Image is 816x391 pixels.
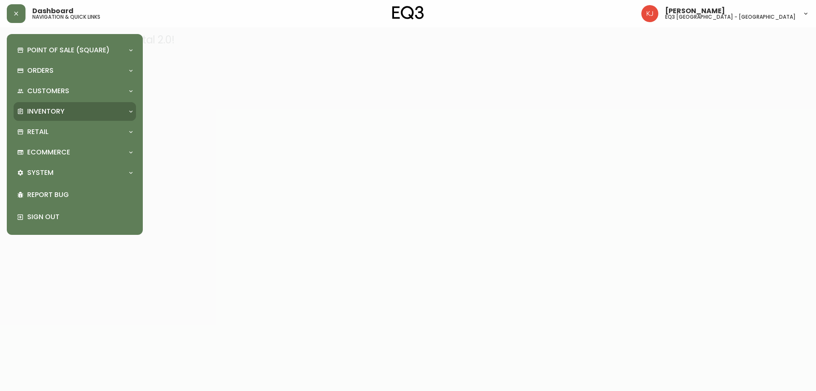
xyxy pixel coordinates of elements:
div: System [14,163,136,182]
div: Ecommerce [14,143,136,162]
div: Inventory [14,102,136,121]
p: Point of Sale (Square) [27,46,110,55]
p: Retail [27,127,48,137]
img: 24a625d34e264d2520941288c4a55f8e [641,5,658,22]
p: Ecommerce [27,148,70,157]
h5: eq3 [GEOGRAPHIC_DATA] - [GEOGRAPHIC_DATA] [665,14,796,20]
div: Point of Sale (Square) [14,41,136,60]
p: Report Bug [27,190,133,200]
div: Orders [14,61,136,80]
p: Customers [27,86,69,96]
h5: navigation & quick links [32,14,100,20]
p: Inventory [27,107,65,116]
div: Retail [14,123,136,141]
p: System [27,168,54,177]
span: [PERSON_NAME] [665,8,725,14]
img: logo [392,6,424,20]
div: Report Bug [14,184,136,206]
p: Orders [27,66,54,75]
div: Customers [14,82,136,100]
div: Sign Out [14,206,136,228]
p: Sign Out [27,212,133,222]
span: Dashboard [32,8,74,14]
